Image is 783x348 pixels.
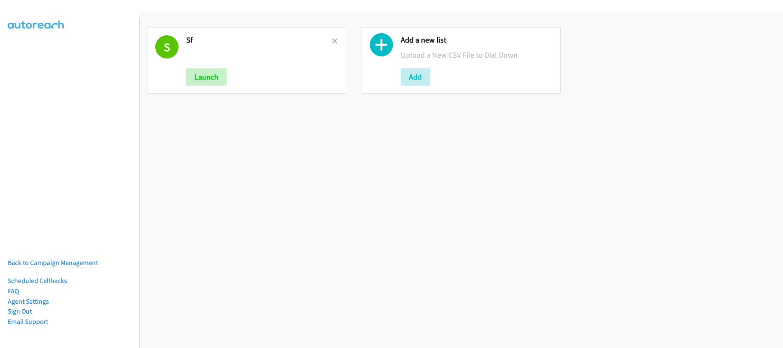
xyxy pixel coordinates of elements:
h2: Sf [186,35,332,45]
a: Sign Out [8,307,32,315]
p: Upload a New CSV File to Dial Down [401,49,553,61]
button: Add [401,68,430,86]
a: Email Support [8,317,48,326]
a: Back to Campaign Management [8,259,98,267]
h1: S [155,35,178,59]
a: Agent Settings [8,297,49,305]
a: Scheduled Callbacks [8,277,67,285]
h2: Add a new list [401,35,553,45]
button: Launch [186,68,227,86]
a: FAQ [8,287,19,295]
